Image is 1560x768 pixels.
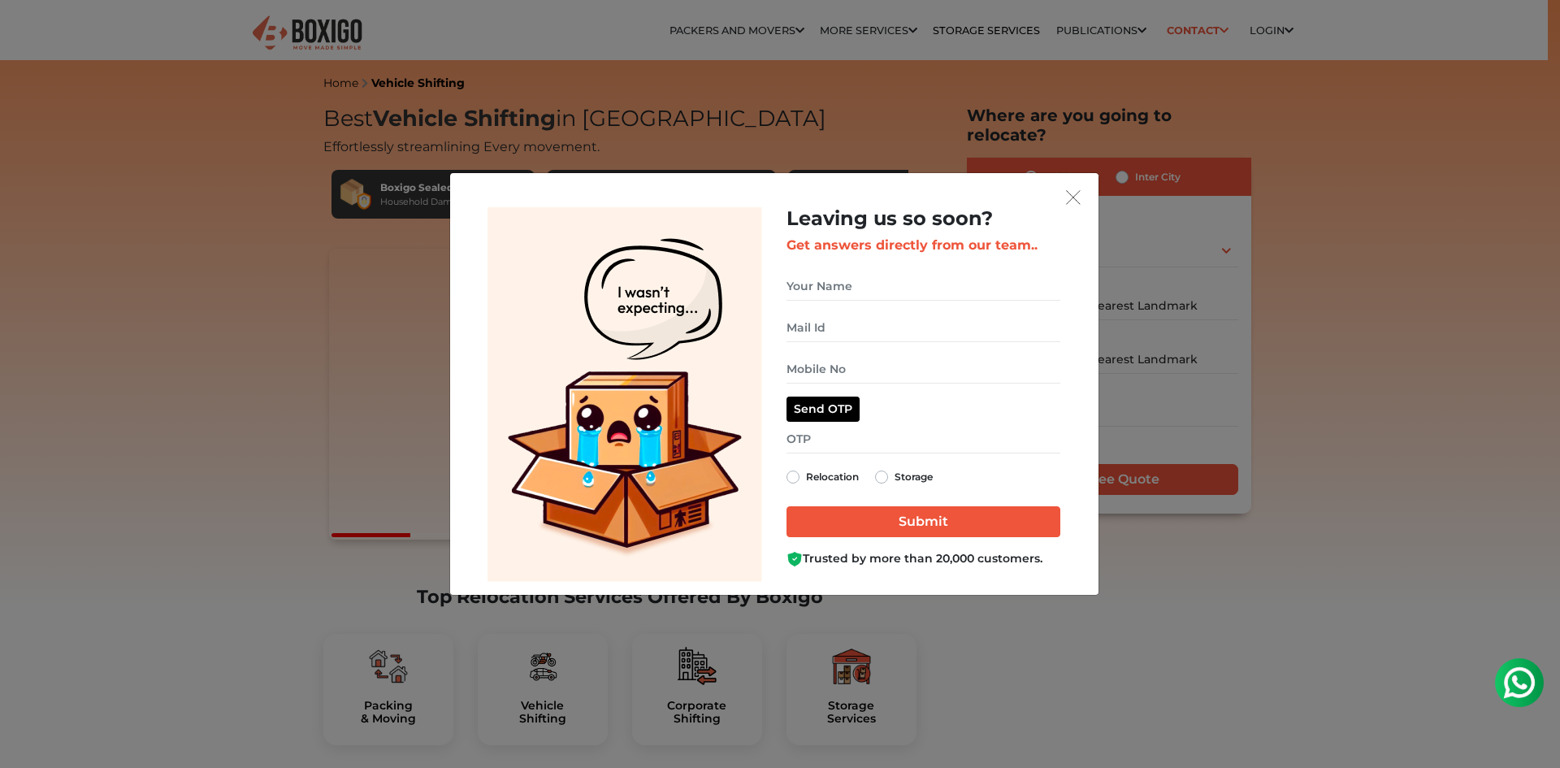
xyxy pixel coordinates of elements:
[786,550,1060,567] div: Trusted by more than 20,000 customers.
[786,551,803,567] img: Boxigo Customer Shield
[786,207,1060,231] h2: Leaving us so soon?
[786,237,1060,253] h3: Get answers directly from our team..
[895,467,933,487] label: Storage
[16,16,49,49] img: whatsapp-icon.svg
[806,467,859,487] label: Relocation
[786,425,1060,453] input: OTP
[786,272,1060,301] input: Your Name
[786,355,1060,384] input: Mobile No
[786,506,1060,537] input: Submit
[1066,190,1081,205] img: exit
[786,397,860,422] button: Send OTP
[786,314,1060,342] input: Mail Id
[487,207,762,582] img: Lead Welcome Image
